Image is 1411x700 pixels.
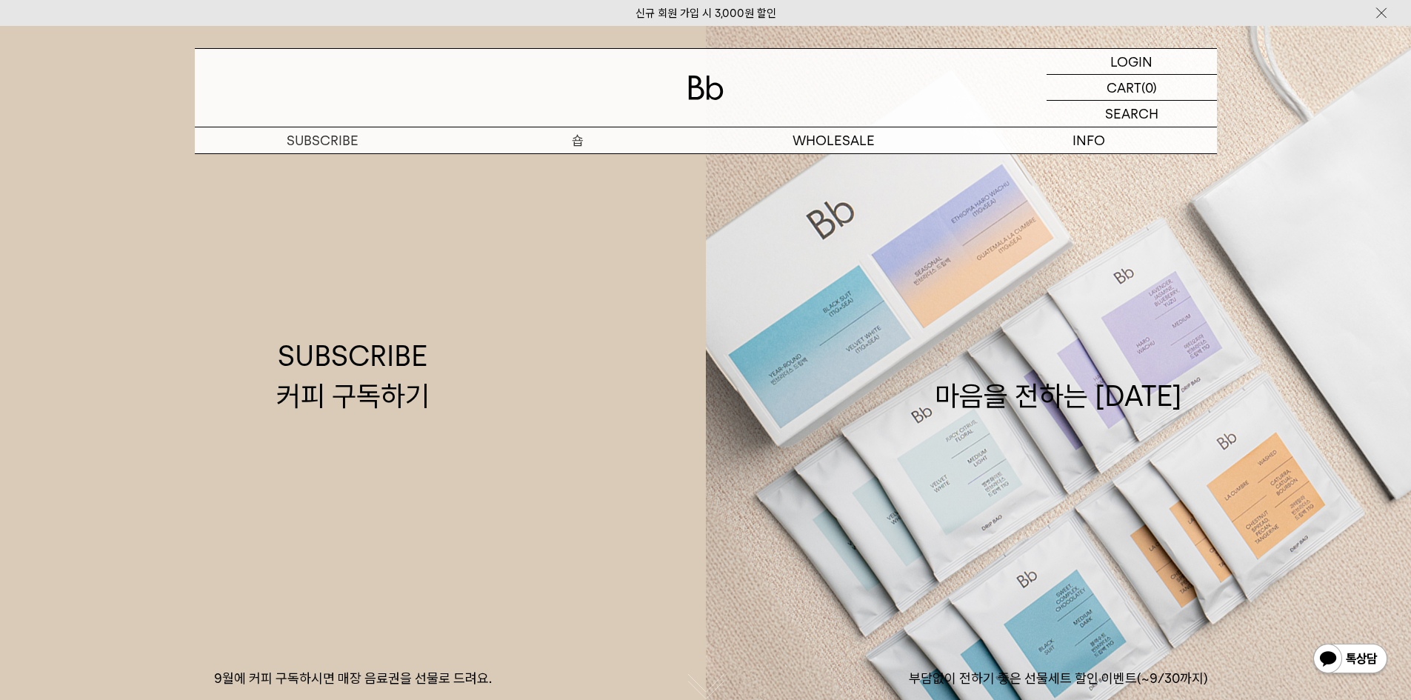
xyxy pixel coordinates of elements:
a: 숍 [450,127,706,153]
div: 마음을 전하는 [DATE] [935,336,1182,415]
p: WHOLESALE [706,127,961,153]
img: 로고 [688,76,724,100]
img: 카카오톡 채널 1:1 채팅 버튼 [1312,642,1389,678]
p: LOGIN [1110,49,1153,74]
p: SEARCH [1105,101,1158,127]
p: (0) [1141,75,1157,100]
a: LOGIN [1047,49,1217,75]
a: SUBSCRIBE [195,127,450,153]
a: 신규 회원 가입 시 3,000원 할인 [636,7,776,20]
p: CART [1107,75,1141,100]
p: INFO [961,127,1217,153]
a: CART (0) [1047,75,1217,101]
div: SUBSCRIBE 커피 구독하기 [276,336,430,415]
